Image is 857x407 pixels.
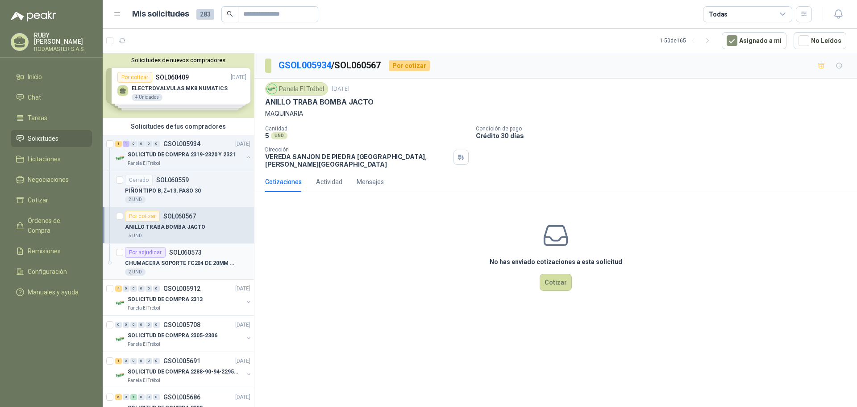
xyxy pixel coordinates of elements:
[28,216,83,235] span: Órdenes de Compra
[115,283,252,312] a: 4 0 0 0 0 0 GSOL005912[DATE] Company LogoSOLICITUD DE COMPRA 2313Panela El Trébol
[115,334,126,344] img: Company Logo
[128,160,160,167] p: Panela El Trébol
[28,195,48,205] span: Cotizar
[28,92,41,102] span: Chat
[235,285,250,293] p: [DATE]
[128,305,160,312] p: Panela El Trébol
[115,298,126,308] img: Company Logo
[103,53,254,118] div: Solicitudes de nuevos compradoresPor cotizarSOL060409[DATE] ELECTROVALVULAS MK8 NUMATICS4 Unidade...
[11,151,92,168] a: Licitaciones
[138,322,145,328] div: 0
[265,177,302,187] div: Cotizaciones
[476,126,853,132] p: Condición de pago
[265,147,450,153] p: Dirección
[163,213,196,219] p: SOL060567
[28,72,42,82] span: Inicio
[115,370,126,381] img: Company Logo
[115,322,122,328] div: 0
[196,9,214,20] span: 283
[153,394,160,400] div: 0
[332,85,349,93] p: [DATE]
[794,32,846,49] button: No Leídos
[115,356,252,384] a: 1 0 0 0 0 0 GSOL005691[DATE] Company LogoSOLICITUD DE COMPRA 2288-90-94-2295-96-2301-02-04Panela ...
[265,82,328,96] div: Panela El Trébol
[34,46,92,52] p: RODAMASTER S.A.S.
[11,192,92,209] a: Cotizar
[163,322,200,328] p: GSOL005708
[163,394,200,400] p: GSOL005686
[11,11,56,21] img: Logo peakr
[163,285,200,292] p: GSOL005912
[153,285,160,292] div: 0
[125,247,166,258] div: Por adjudicar
[279,60,331,71] a: GSOL005934
[128,341,160,348] p: Panela El Trébol
[106,57,250,63] button: Solicitudes de nuevos compradores
[476,132,853,139] p: Crédito 30 días
[267,84,277,94] img: Company Logo
[156,177,189,183] p: SOL060559
[146,358,152,364] div: 0
[660,34,715,48] div: 1 - 50 de 165
[103,243,254,280] a: Por adjudicarSOL060573CHUMACERA SOPORTE FC204 DE 20MM 4 HUECO2 UND
[11,284,92,301] a: Manuales y ayuda
[235,357,250,365] p: [DATE]
[130,358,137,364] div: 0
[28,154,61,164] span: Licitaciones
[153,358,160,364] div: 0
[235,321,250,329] p: [DATE]
[130,394,137,400] div: 1
[125,187,201,195] p: PIÑON TIPO B, Z=13, PASO 30
[11,212,92,239] a: Órdenes de Compra
[28,267,67,277] span: Configuración
[11,130,92,147] a: Solicitudes
[265,97,374,107] p: ANILLO TRABA BOMBA JACTO
[123,141,129,147] div: 1
[389,60,430,71] div: Por cotizar
[163,141,200,147] p: GSOL005934
[235,140,250,148] p: [DATE]
[128,151,236,159] p: SOLICITUD DE COMPRA 2319-2320 Y 2321
[125,259,236,268] p: CHUMACERA SOPORTE FC204 DE 20MM 4 HUECO
[130,285,137,292] div: 0
[115,319,252,348] a: 0 0 0 0 0 0 GSOL005708[DATE] Company LogoSOLICITUD DE COMPRA 2305-2306Panela El Trébol
[146,141,152,147] div: 0
[722,32,786,49] button: Asignado a mi
[103,207,254,243] a: Por cotizarSOL060567ANILLO TRABA BOMBA JACTO5 UND
[128,377,160,384] p: Panela El Trébol
[146,322,152,328] div: 0
[115,285,122,292] div: 4
[138,358,145,364] div: 0
[490,257,622,267] h3: No has enviado cotizaciones a esta solicitud
[163,358,200,364] p: GSOL005691
[125,223,205,231] p: ANILLO TRABA BOMBA JACTO
[103,171,254,207] a: CerradoSOL060559PIÑON TIPO B, Z=13, PASO 302 UND
[227,11,233,17] span: search
[28,246,61,256] span: Remisiones
[169,249,202,256] p: SOL060573
[265,126,469,132] p: Cantidad
[115,138,252,167] a: 1 1 0 0 0 0 GSOL005934[DATE] Company LogoSOLICITUD DE COMPRA 2319-2320 Y 2321Panela El Trébol
[153,141,160,147] div: 0
[709,9,728,19] div: Todas
[28,175,69,185] span: Negociaciones
[34,32,92,45] p: RUBY [PERSON_NAME]
[130,141,137,147] div: 0
[125,175,153,185] div: Cerrado
[265,109,846,118] p: MAQUINARIA
[138,394,145,400] div: 0
[265,153,450,168] p: VEREDA SANJON DE PIEDRA [GEOGRAPHIC_DATA] , [PERSON_NAME][GEOGRAPHIC_DATA]
[11,263,92,280] a: Configuración
[235,393,250,402] p: [DATE]
[28,287,79,297] span: Manuales y ayuda
[11,243,92,260] a: Remisiones
[128,368,239,376] p: SOLICITUD DE COMPRA 2288-90-94-2295-96-2301-02-04
[123,322,129,328] div: 0
[153,322,160,328] div: 0
[115,358,122,364] div: 1
[138,141,145,147] div: 0
[271,132,287,139] div: UND
[279,59,382,72] p: / SOL060567
[115,141,122,147] div: 1
[115,394,122,400] div: 6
